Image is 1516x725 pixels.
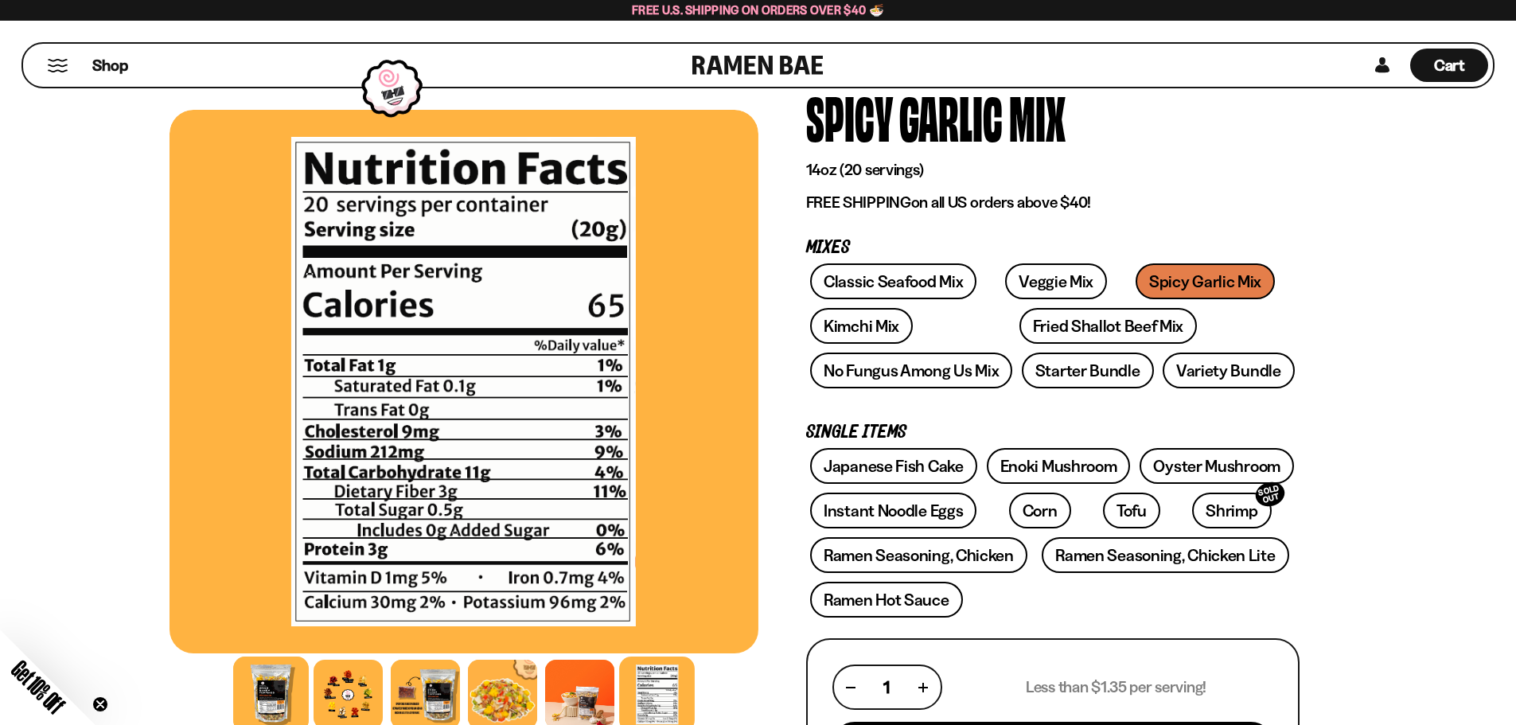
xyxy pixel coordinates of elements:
[883,677,890,697] span: 1
[806,193,1300,212] p: on all US orders above $40!
[899,87,1003,146] div: Garlic
[806,425,1300,440] p: Single Items
[806,193,911,212] strong: FREE SHIPPING
[1042,537,1288,573] a: Ramen Seasoning, Chicken Lite
[810,537,1027,573] a: Ramen Seasoning, Chicken
[1140,448,1294,484] a: Oyster Mushroom
[1434,56,1465,75] span: Cart
[1019,308,1197,344] a: Fried Shallot Beef Mix
[810,448,977,484] a: Japanese Fish Cake
[7,656,69,718] span: Get 10% Off
[92,55,128,76] span: Shop
[810,493,976,528] a: Instant Noodle Eggs
[1192,493,1271,528] a: ShrimpSOLD OUT
[1009,493,1071,528] a: Corn
[92,696,108,712] button: Close teaser
[47,59,68,72] button: Mobile Menu Trigger
[1005,263,1107,299] a: Veggie Mix
[806,87,893,146] div: Spicy
[1022,353,1154,388] a: Starter Bundle
[987,448,1131,484] a: Enoki Mushroom
[1026,677,1206,697] p: Less than $1.35 per serving!
[810,308,913,344] a: Kimchi Mix
[806,160,1300,180] p: 14oz (20 servings)
[806,240,1300,255] p: Mixes
[1253,479,1288,510] div: SOLD OUT
[632,2,884,18] span: Free U.S. Shipping on Orders over $40 🍜
[1009,87,1066,146] div: Mix
[810,582,963,618] a: Ramen Hot Sauce
[1163,353,1295,388] a: Variety Bundle
[810,353,1012,388] a: No Fungus Among Us Mix
[1410,44,1488,87] a: Cart
[810,263,976,299] a: Classic Seafood Mix
[1103,493,1160,528] a: Tofu
[92,49,128,82] a: Shop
